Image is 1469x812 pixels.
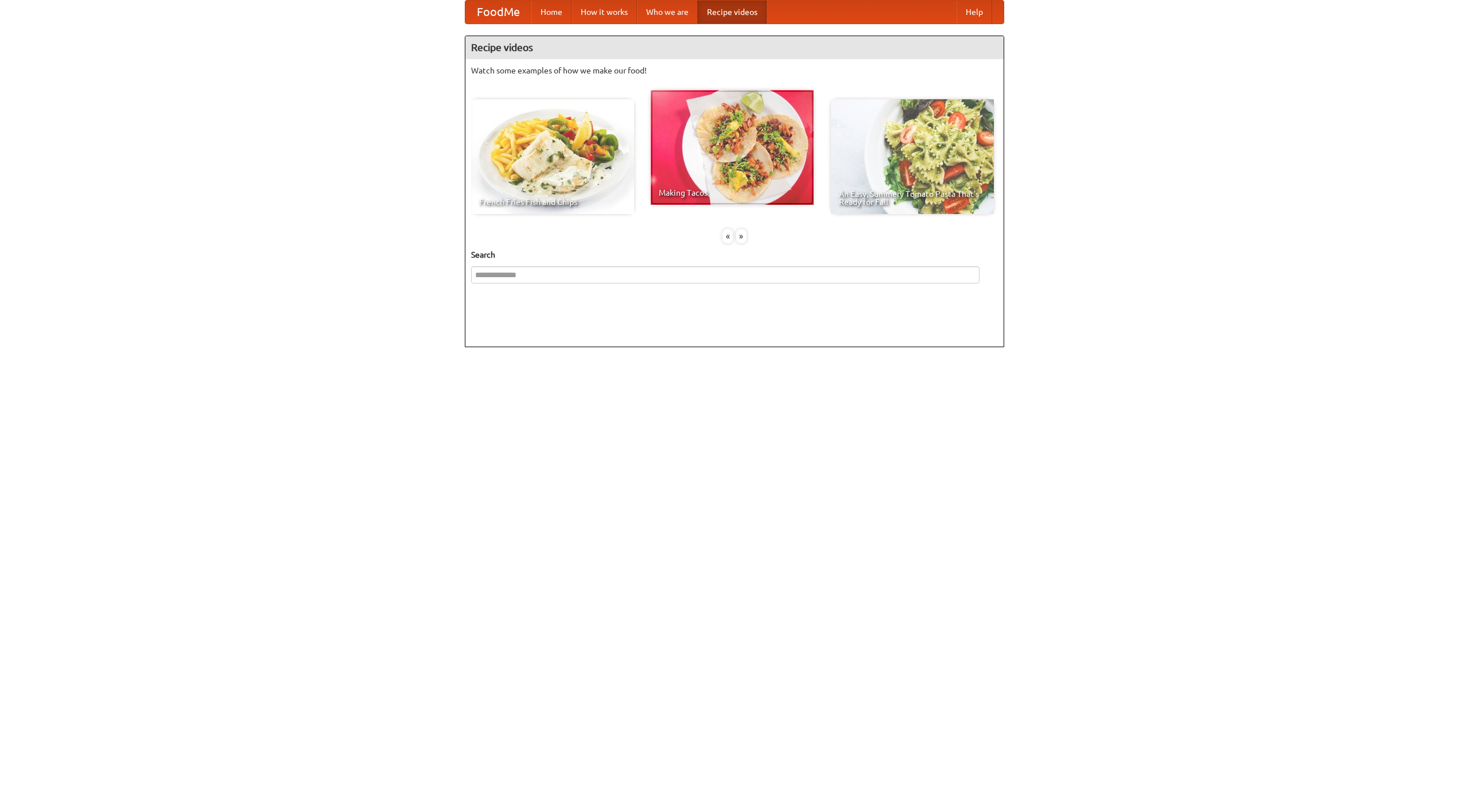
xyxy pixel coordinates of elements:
[651,90,814,205] a: Making Tacos
[637,1,698,24] a: Who we are
[839,190,986,206] span: An Easy, Summery Tomato Pasta That's Ready for Fall
[659,189,806,197] span: Making Tacos
[465,36,1004,59] h4: Recipe videos
[736,229,747,243] div: »
[698,1,767,24] a: Recipe videos
[722,229,733,243] div: «
[479,198,626,206] span: French Fries Fish and Chips
[831,99,994,214] a: An Easy, Summery Tomato Pasta That's Ready for Fall
[471,249,998,261] h5: Search
[471,65,998,76] p: Watch some examples of how we make our food!
[465,1,531,24] a: FoodMe
[572,1,637,24] a: How it works
[471,99,634,214] a: French Fries Fish and Chips
[957,1,992,24] a: Help
[531,1,572,24] a: Home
